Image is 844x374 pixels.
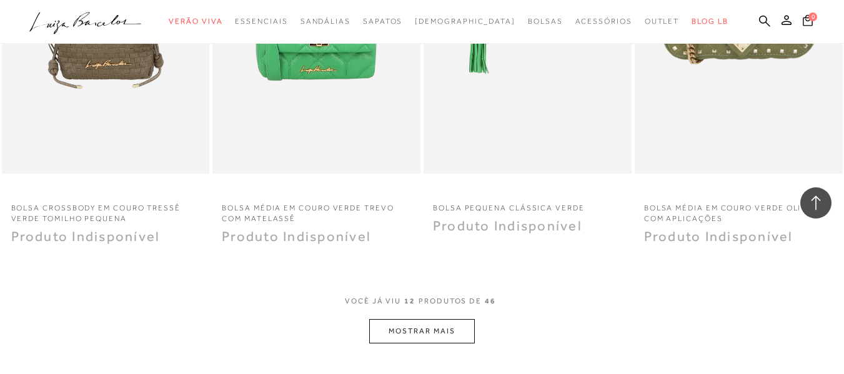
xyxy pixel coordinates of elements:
[644,229,793,244] span: Produto Indisponível
[345,296,401,307] span: VOCê JÁ VIU
[635,195,843,224] a: BOLSA MÉDIA EM COURO VERDE OLIVA COM APLICAÇÕES
[300,10,350,33] a: categoryNavScreenReaderText
[404,296,415,319] span: 12
[415,17,515,26] span: [DEMOGRAPHIC_DATA]
[528,10,563,33] a: categoryNavScreenReaderText
[212,195,420,224] a: BOLSA MÉDIA EM COURO VERDE TREVO COM MATELASSÊ
[222,229,371,244] span: Produto Indisponível
[2,195,210,224] a: BOLSA CROSSBODY EM COURO TRESSÊ VERDE TOMILHO PEQUENA
[575,17,632,26] span: Acessórios
[235,10,287,33] a: categoryNavScreenReaderText
[363,10,402,33] a: categoryNavScreenReaderText
[300,17,350,26] span: Sandálias
[528,17,563,26] span: Bolsas
[692,17,728,26] span: BLOG LB
[808,12,817,21] span: 0
[169,10,222,33] a: categoryNavScreenReaderText
[235,17,287,26] span: Essenciais
[369,319,474,343] button: MOSTRAR MAIS
[575,10,632,33] a: categoryNavScreenReaderText
[363,17,402,26] span: Sapatos
[645,10,680,33] a: categoryNavScreenReaderText
[424,195,632,214] a: Bolsa pequena clássica verde
[692,10,728,33] a: BLOG LB
[419,296,482,307] span: PRODUTOS DE
[485,296,496,319] span: 46
[415,10,515,33] a: noSubCategoriesText
[645,17,680,26] span: Outlet
[169,17,222,26] span: Verão Viva
[433,218,582,234] span: Produto Indisponível
[11,229,161,244] span: Produto Indisponível
[799,14,817,31] button: 0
